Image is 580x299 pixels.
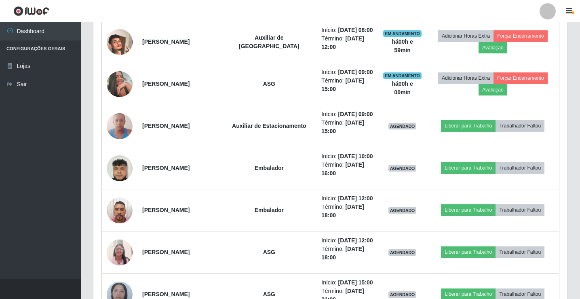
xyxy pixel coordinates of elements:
button: Avaliação [479,84,507,95]
strong: há 00 h e 59 min [392,38,413,53]
time: [DATE] 10:00 [338,153,373,159]
li: Término: [321,119,373,136]
strong: [PERSON_NAME] [142,291,190,297]
button: Liberar para Trabalho [441,204,496,216]
li: Início: [321,278,373,287]
button: Forçar Encerramento [494,30,548,42]
strong: Embalador [255,207,284,213]
img: CoreUI Logo [13,6,49,16]
span: EM ANDAMENTO [383,30,422,37]
time: [DATE] 15:00 [338,279,373,286]
button: Trabalhador Faltou [496,246,544,258]
button: Avaliação [479,42,507,53]
img: 1735300261799.jpeg [107,193,133,227]
button: Trabalhador Faltou [496,204,544,216]
strong: ASG [263,291,275,297]
span: EM ANDAMENTO [383,72,422,79]
strong: Embalador [255,165,284,171]
li: Término: [321,203,373,220]
li: Início: [321,236,373,245]
img: 1677584199687.jpeg [107,109,133,143]
span: AGENDADO [388,291,417,298]
strong: [PERSON_NAME] [142,249,190,255]
strong: [PERSON_NAME] [142,81,190,87]
span: AGENDADO [388,123,417,129]
strong: ASG [263,81,275,87]
li: Início: [321,194,373,203]
strong: Auxiliar de Estacionamento [232,123,306,129]
li: Término: [321,161,373,178]
li: Início: [321,68,373,76]
strong: [PERSON_NAME] [142,165,190,171]
span: AGENDADO [388,207,417,214]
button: Adicionar Horas Extra [438,72,494,84]
strong: há 00 h e 00 min [392,81,413,95]
time: [DATE] 09:00 [338,111,373,117]
li: Término: [321,245,373,262]
button: Liberar para Trabalho [441,246,496,258]
strong: [PERSON_NAME] [142,207,190,213]
button: Adicionar Horas Extra [438,30,494,42]
strong: [PERSON_NAME] [142,38,190,45]
button: Liberar para Trabalho [441,162,496,174]
li: Término: [321,34,373,51]
li: Início: [321,110,373,119]
time: [DATE] 12:00 [338,195,373,201]
time: [DATE] 08:00 [338,27,373,33]
span: AGENDADO [388,249,417,256]
button: Liberar para Trabalho [441,120,496,131]
li: Início: [321,152,373,161]
img: 1726002463138.jpeg [107,19,133,65]
strong: ASG [263,249,275,255]
button: Trabalhador Faltou [496,162,544,174]
li: Início: [321,26,373,34]
button: Trabalhador Faltou [496,120,544,131]
button: Forçar Encerramento [494,72,548,84]
strong: Auxiliar de [GEOGRAPHIC_DATA] [239,34,299,49]
li: Término: [321,76,373,93]
img: 1754749446637.jpeg [107,71,133,97]
img: 1731039194690.jpeg [107,151,133,185]
span: AGENDADO [388,165,417,172]
img: 1734900991405.jpeg [107,235,133,269]
strong: [PERSON_NAME] [142,123,190,129]
time: [DATE] 12:00 [338,237,373,244]
time: [DATE] 09:00 [338,69,373,75]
